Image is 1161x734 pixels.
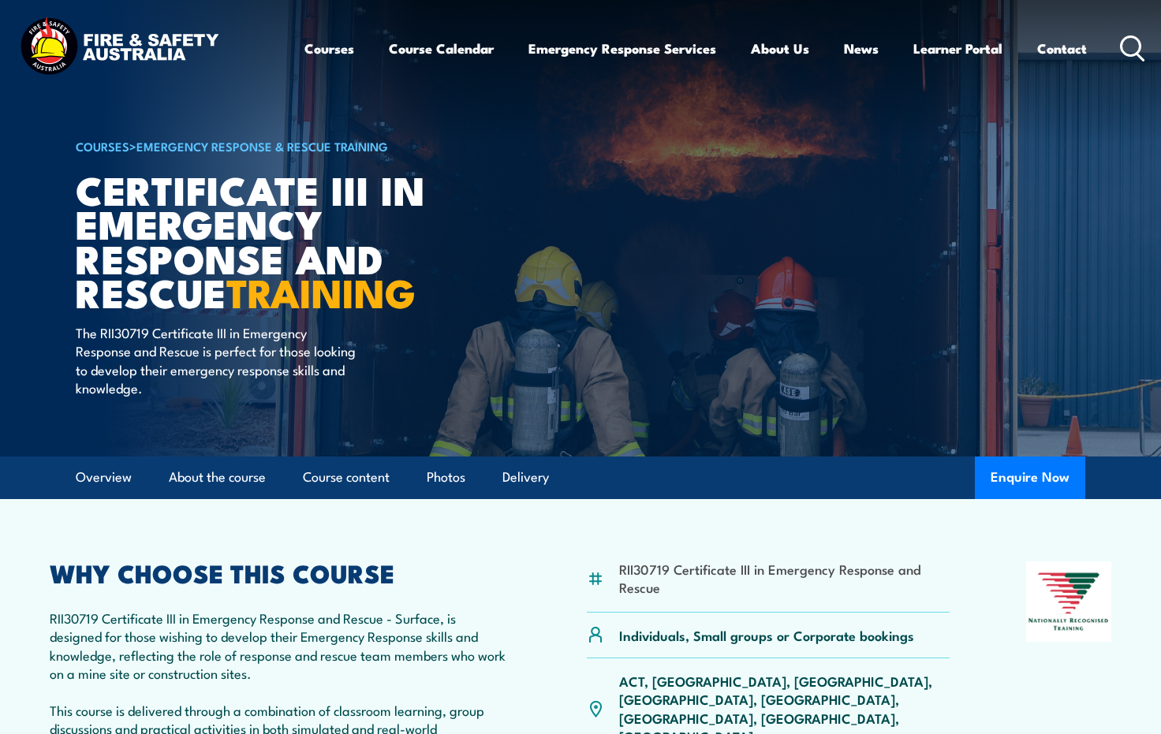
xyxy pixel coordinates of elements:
h6: > [76,136,465,155]
a: Emergency Response Services [528,28,716,69]
a: Photos [427,456,465,498]
a: Contact [1037,28,1087,69]
a: Delivery [502,456,549,498]
a: Courses [304,28,354,69]
a: Emergency Response & Rescue Training [136,137,388,155]
button: Enquire Now [975,456,1085,499]
a: About Us [751,28,809,69]
strong: TRAINING [226,261,416,322]
a: Overview [76,456,132,498]
a: News [844,28,879,69]
li: RII30719 Certificate III in Emergency Response and Rescue [619,560,950,597]
a: Learner Portal [913,28,1002,69]
a: Course Calendar [389,28,494,69]
a: Course content [303,456,390,498]
a: About the course [169,456,266,498]
h1: Certificate III in Emergency Response and Rescue [76,172,465,308]
img: Nationally Recognised Training logo. [1026,561,1111,642]
p: Individuals, Small groups or Corporate bookings [619,626,914,644]
h2: WHY CHOOSE THIS COURSE [50,561,510,583]
p: The RII30719 Certificate III in Emergency Response and Rescue is perfect for those looking to dev... [76,323,364,397]
a: COURSES [76,137,129,155]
